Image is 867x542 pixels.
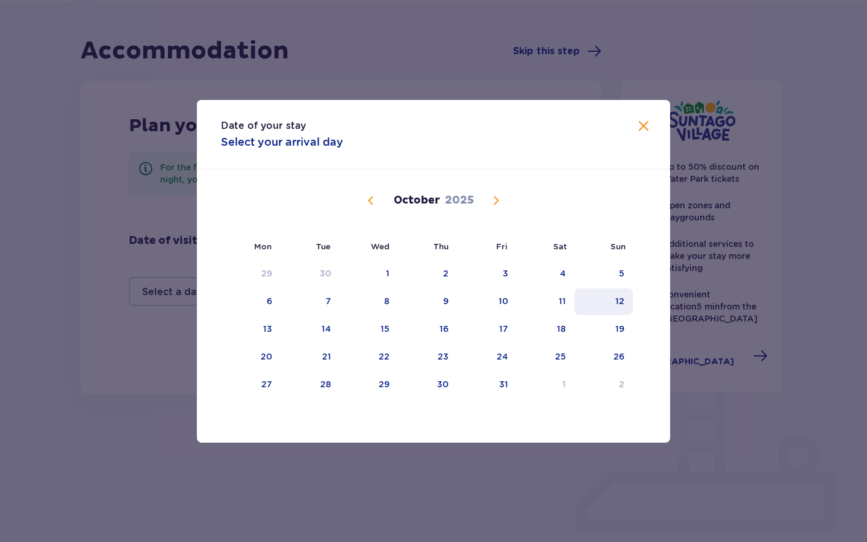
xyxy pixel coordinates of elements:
td: Choose Saturday, October 4, 2025 as your check-in date. It’s available. [517,261,575,287]
td: Choose Friday, October 10, 2025 as your check-in date. It’s available. [457,288,517,315]
td: Choose Sunday, November 2, 2025 as your check-in date. It’s available. [574,372,633,398]
div: 8 [384,295,390,307]
td: Choose Friday, October 24, 2025 as your check-in date. It’s available. [457,344,517,370]
small: Mon [254,241,272,251]
td: Choose Friday, October 3, 2025 as your check-in date. It’s available. [457,261,517,287]
div: 1 [562,378,566,390]
td: Choose Wednesday, October 8, 2025 as your check-in date. It’s available. [340,288,398,315]
small: Tue [316,241,331,251]
td: Choose Monday, October 6, 2025 as your check-in date. It’s available. [221,288,281,315]
td: Choose Sunday, October 12, 2025 as your check-in date. It’s available. [574,288,633,315]
div: Calendar [197,169,670,419]
div: 3 [503,267,508,279]
td: Choose Sunday, October 19, 2025 as your check-in date. It’s available. [574,316,633,343]
div: 27 [261,378,272,390]
small: Thu [433,241,449,251]
td: Choose Thursday, October 2, 2025 as your check-in date. It’s available. [398,261,458,287]
p: Select your arrival day [221,135,343,149]
td: Choose Tuesday, September 30, 2025 as your check-in date. It’s available. [281,261,340,287]
div: 31 [499,378,508,390]
td: Choose Tuesday, October 21, 2025 as your check-in date. It’s available. [281,344,340,370]
td: Choose Thursday, October 30, 2025 as your check-in date. It’s available. [398,372,458,398]
td: Choose Wednesday, October 22, 2025 as your check-in date. It’s available. [340,344,398,370]
td: Choose Saturday, October 11, 2025 as your check-in date. It’s available. [517,288,575,315]
td: Choose Wednesday, October 15, 2025 as your check-in date. It’s available. [340,316,398,343]
div: 6 [267,295,272,307]
div: 18 [557,323,566,335]
td: Choose Thursday, October 9, 2025 as your check-in date. It’s available. [398,288,458,315]
div: 30 [437,378,449,390]
small: Fri [496,241,508,251]
div: 28 [320,378,331,390]
td: Choose Wednesday, October 29, 2025 as your check-in date. It’s available. [340,372,398,398]
div: 10 [499,295,508,307]
div: 11 [559,295,566,307]
div: 7 [326,295,331,307]
div: 23 [438,350,449,363]
td: Choose Monday, September 29, 2025 as your check-in date. It’s available. [221,261,281,287]
td: Choose Sunday, October 5, 2025 as your check-in date. It’s available. [574,261,633,287]
td: Choose Thursday, October 23, 2025 as your check-in date. It’s available. [398,344,458,370]
td: Choose Monday, October 20, 2025 as your check-in date. It’s available. [221,344,281,370]
div: 22 [379,350,390,363]
p: October [394,193,440,208]
td: Choose Saturday, October 18, 2025 as your check-in date. It’s available. [517,316,575,343]
div: 29 [261,267,272,279]
td: Choose Saturday, October 25, 2025 as your check-in date. It’s available. [517,344,575,370]
p: Date of your stay [221,119,306,132]
div: 15 [381,323,390,335]
small: Wed [371,241,390,251]
div: 13 [263,323,272,335]
div: 4 [560,267,566,279]
div: 20 [261,350,272,363]
td: Choose Sunday, October 26, 2025 as your check-in date. It’s available. [574,344,633,370]
div: 17 [499,323,508,335]
td: Choose Monday, October 13, 2025 as your check-in date. It’s available. [221,316,281,343]
td: Choose Wednesday, October 1, 2025 as your check-in date. It’s available. [340,261,398,287]
small: Sat [553,241,567,251]
td: Choose Tuesday, October 7, 2025 as your check-in date. It’s available. [281,288,340,315]
td: Choose Monday, October 27, 2025 as your check-in date. It’s available. [221,372,281,398]
div: 1 [386,267,390,279]
p: 2025 [445,193,474,208]
div: 9 [443,295,449,307]
div: 29 [379,378,390,390]
div: 14 [322,323,331,335]
td: Choose Saturday, November 1, 2025 as your check-in date. It’s available. [517,372,575,398]
div: 25 [555,350,566,363]
div: 24 [497,350,508,363]
div: 21 [322,350,331,363]
td: Choose Thursday, October 16, 2025 as your check-in date. It’s available. [398,316,458,343]
div: 2 [443,267,449,279]
td: Choose Friday, October 17, 2025 as your check-in date. It’s available. [457,316,517,343]
td: Choose Tuesday, October 14, 2025 as your check-in date. It’s available. [281,316,340,343]
div: 16 [440,323,449,335]
td: Choose Friday, October 31, 2025 as your check-in date. It’s available. [457,372,517,398]
td: Choose Tuesday, October 28, 2025 as your check-in date. It’s available. [281,372,340,398]
div: 30 [320,267,331,279]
